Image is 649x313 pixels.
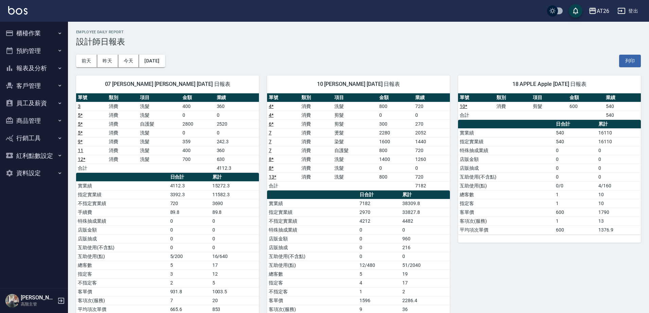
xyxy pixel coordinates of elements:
[458,111,495,119] td: 合計
[76,296,169,305] td: 客項次(服務)
[615,5,641,17] button: 登出
[139,55,165,67] button: [DATE]
[118,55,139,67] button: 今天
[554,128,597,137] td: 540
[76,261,169,270] td: 總客數
[458,120,641,235] table: a dense table
[333,111,378,119] td: 剪髮
[211,199,259,208] td: 3690
[76,199,169,208] td: 不指定實業績
[107,93,138,102] th: 類別
[597,190,641,199] td: 10
[333,128,378,137] td: 燙髮
[458,155,554,164] td: 店販金額
[358,270,401,278] td: 5
[269,139,271,144] a: 7
[76,278,169,287] td: 不指定客
[169,296,211,305] td: 7
[181,155,215,164] td: 700
[358,261,401,270] td: 12/480
[300,102,333,111] td: 消費
[107,102,138,111] td: 消費
[554,199,597,208] td: 1
[76,93,107,102] th: 單號
[267,296,358,305] td: 客單價
[333,93,378,102] th: 項目
[169,270,211,278] td: 3
[597,208,641,217] td: 1790
[414,155,450,164] td: 1260
[211,217,259,225] td: 0
[401,278,450,287] td: 17
[215,164,259,172] td: 4112.3
[414,102,450,111] td: 720
[300,155,333,164] td: 消費
[458,93,641,120] table: a dense table
[84,81,251,88] span: 07 [PERSON_NAME] [PERSON_NAME] [DATE] 日報表
[3,42,65,60] button: 預約管理
[169,173,211,182] th: 日合計
[458,172,554,181] td: 互助使用(不含點)
[597,137,641,146] td: 16110
[107,137,138,146] td: 消費
[604,111,641,119] td: 540
[169,287,211,296] td: 931.8
[181,93,215,102] th: 金額
[378,102,414,111] td: 800
[181,102,215,111] td: 400
[76,252,169,261] td: 互助使用(點)
[211,287,259,296] td: 1003.5
[414,119,450,128] td: 270
[358,234,401,243] td: 0
[107,146,138,155] td: 消費
[414,181,450,190] td: 7182
[215,102,259,111] td: 360
[76,55,97,67] button: 前天
[215,155,259,164] td: 630
[531,102,568,111] td: 剪髮
[358,278,401,287] td: 4
[267,270,358,278] td: 總客數
[267,243,358,252] td: 店販抽成
[458,208,554,217] td: 客單價
[267,93,300,102] th: 單號
[3,59,65,77] button: 報表及分析
[597,164,641,172] td: 0
[401,296,450,305] td: 2286.4
[169,199,211,208] td: 720
[215,128,259,137] td: 0
[300,93,333,102] th: 類別
[215,137,259,146] td: 242.3
[169,252,211,261] td: 5/200
[597,155,641,164] td: 0
[597,199,641,208] td: 10
[495,102,531,111] td: 消費
[267,278,358,287] td: 指定客
[554,164,597,172] td: 0
[619,55,641,67] button: 列印
[300,172,333,181] td: 消費
[597,128,641,137] td: 16110
[300,128,333,137] td: 消費
[554,208,597,217] td: 600
[597,181,641,190] td: 4/160
[8,6,28,15] img: Logo
[107,119,138,128] td: 消費
[414,111,450,119] td: 0
[597,7,609,15] div: AT26
[169,181,211,190] td: 4112.3
[554,155,597,164] td: 0
[358,287,401,296] td: 1
[458,128,554,137] td: 實業績
[466,81,633,88] span: 18 APPLE Apple [DATE] 日報表
[267,287,358,296] td: 不指定客
[358,225,401,234] td: 0
[76,190,169,199] td: 指定實業績
[401,243,450,252] td: 216
[568,93,604,102] th: 金額
[414,128,450,137] td: 2052
[76,30,641,34] h2: Employee Daily Report
[76,270,169,278] td: 指定客
[3,129,65,147] button: 行銷工具
[138,111,181,119] td: 洗髮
